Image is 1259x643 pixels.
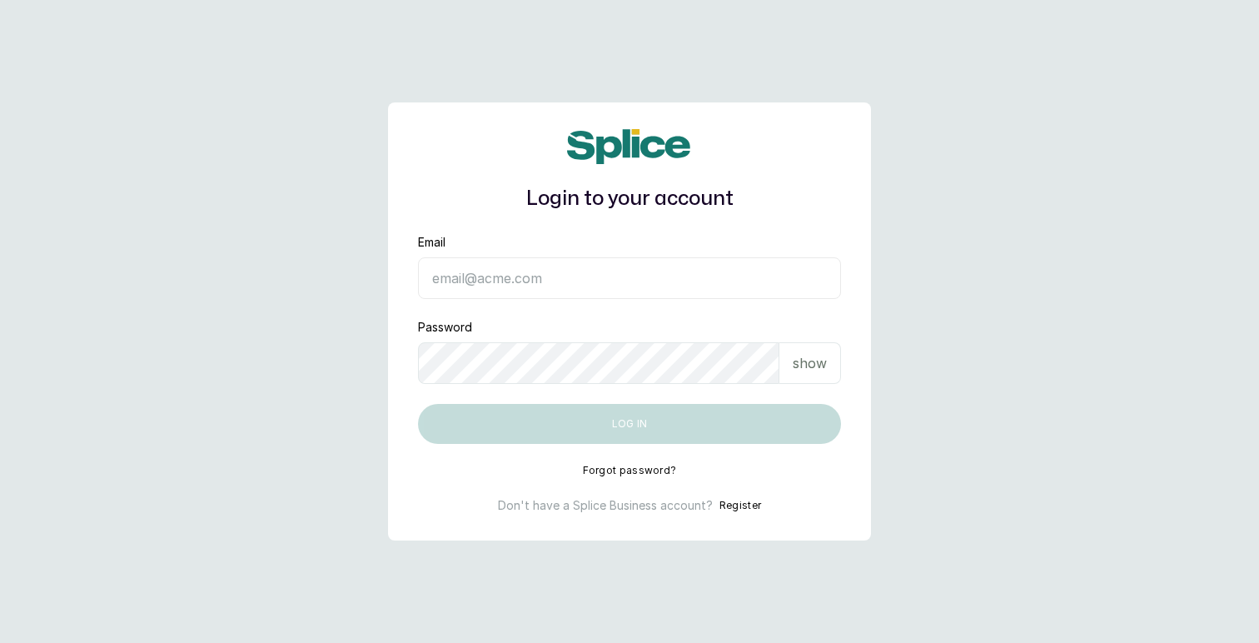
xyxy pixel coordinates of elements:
[418,319,472,336] label: Password
[418,234,445,251] label: Email
[719,497,761,514] button: Register
[418,257,841,299] input: email@acme.com
[498,497,713,514] p: Don't have a Splice Business account?
[418,404,841,444] button: Log in
[793,353,827,373] p: show
[418,184,841,214] h1: Login to your account
[583,464,677,477] button: Forgot password?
